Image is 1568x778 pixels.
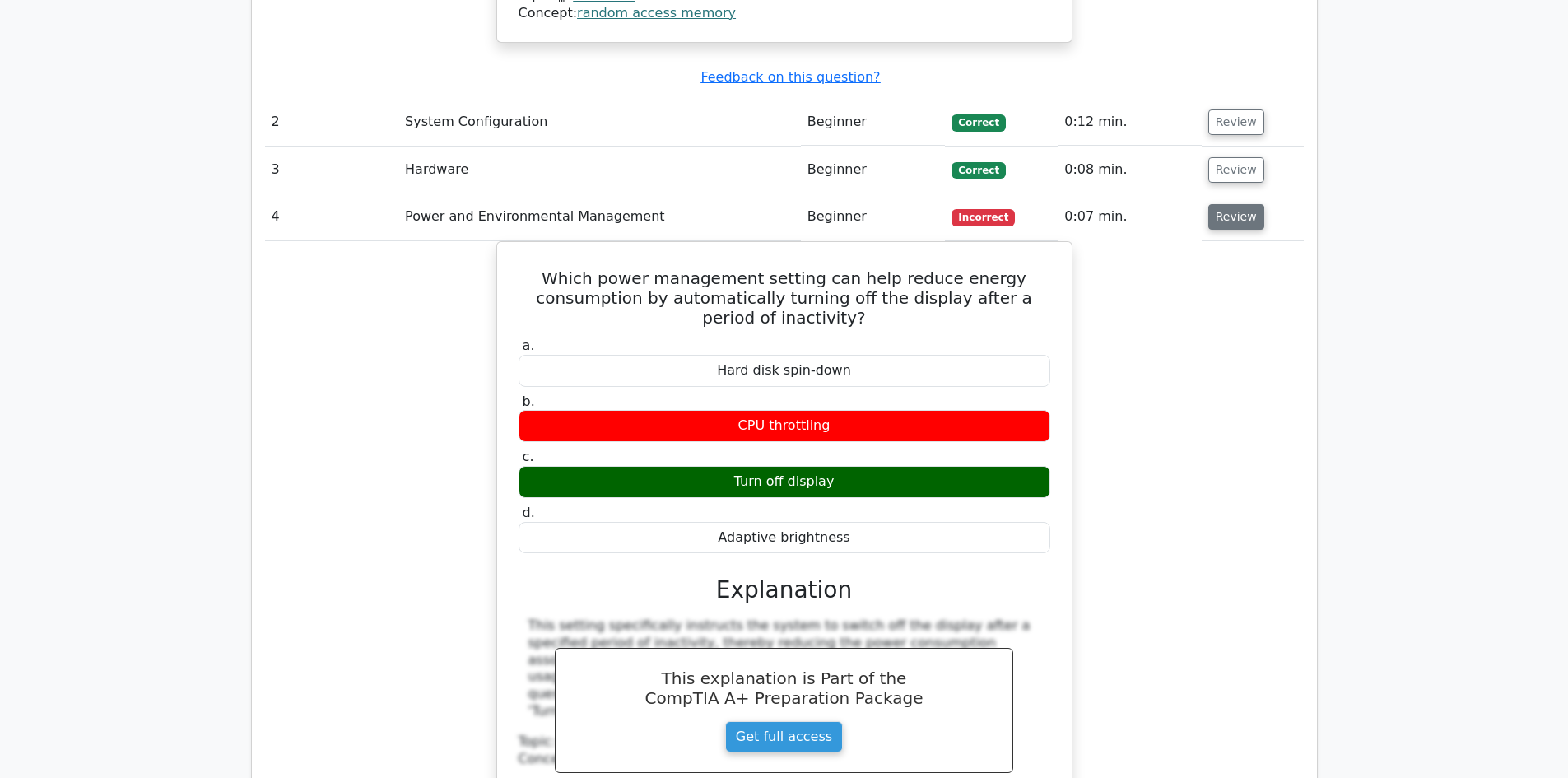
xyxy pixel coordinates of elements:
div: Adaptive brightness [519,522,1050,554]
button: Review [1208,204,1264,230]
td: 0:07 min. [1058,193,1201,240]
td: Beginner [801,193,946,240]
div: This setting specifically instructs the system to switch off the display after a specified period... [528,617,1040,720]
div: CPU throttling [519,410,1050,442]
td: 0:12 min. [1058,99,1201,146]
a: Feedback on this question? [700,69,880,85]
span: b. [523,394,535,409]
h5: Which power management setting can help reduce energy consumption by automatically turning off th... [517,268,1052,328]
td: 0:08 min. [1058,147,1201,193]
a: random access memory [577,5,736,21]
span: Correct [952,114,1005,131]
div: Concept: [519,5,1050,22]
span: Correct [952,162,1005,179]
span: d. [523,505,535,520]
td: 4 [265,193,399,240]
span: a. [523,338,535,353]
div: Turn off display [519,466,1050,498]
td: Beginner [801,147,946,193]
td: System Configuration [398,99,801,146]
td: 2 [265,99,399,146]
button: Review [1208,157,1264,183]
td: Beginner [801,99,946,146]
div: Topic: [519,734,1050,751]
span: Incorrect [952,209,1015,226]
span: c. [523,449,534,464]
td: 3 [265,147,399,193]
h3: Explanation [528,576,1040,604]
a: Get full access [725,721,843,752]
button: Review [1208,109,1264,135]
div: Hard disk spin-down [519,355,1050,387]
td: Hardware [398,147,801,193]
div: Concept: [519,751,1050,768]
td: Power and Environmental Management [398,193,801,240]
